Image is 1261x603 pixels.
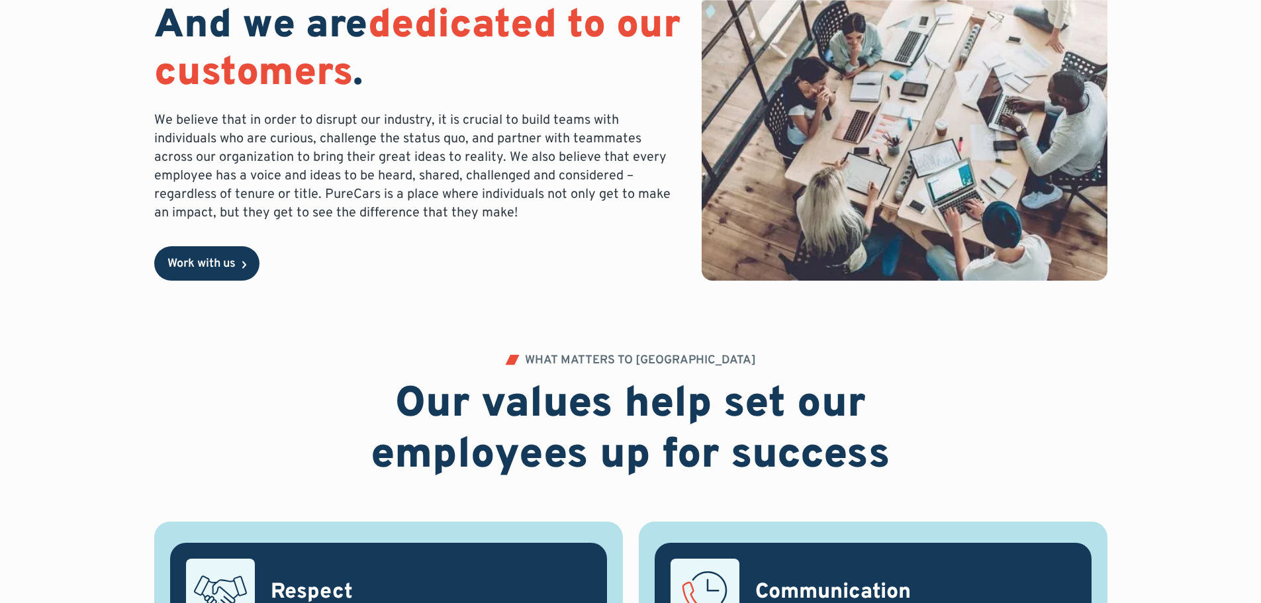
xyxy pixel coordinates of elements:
[525,355,756,367] div: WHAT MATTERS TO [GEOGRAPHIC_DATA]
[154,1,680,99] span: dedicated to our customers
[154,246,259,281] a: Work with us
[167,258,236,270] div: Work with us
[292,380,970,482] h2: Our values help set our employees up for success
[154,111,681,222] p: We believe that in order to disrupt our industry, it is crucial to build teams with individuals w...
